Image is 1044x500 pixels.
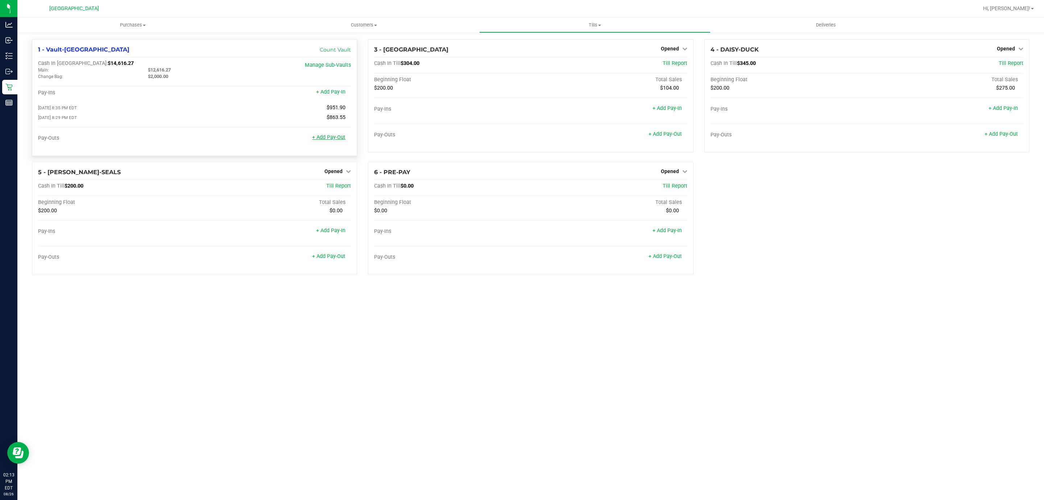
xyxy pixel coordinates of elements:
[312,134,345,140] a: + Add Pay-Out
[17,22,248,28] span: Purchases
[38,199,195,206] div: Beginning Float
[652,228,682,234] a: + Add Pay-In
[374,254,531,261] div: Pay-Outs
[5,21,13,28] inline-svg: Analytics
[710,77,867,83] div: Beginning Float
[38,74,63,79] span: Change Bag:
[374,46,448,53] span: 3 - [GEOGRAPHIC_DATA]
[17,17,248,33] a: Purchases
[38,208,57,214] span: $200.00
[806,22,846,28] span: Deliveries
[38,135,195,142] div: Pay-Outs
[374,199,531,206] div: Beginning Float
[374,60,401,66] span: Cash In Till
[985,131,1018,137] a: + Add Pay-Out
[737,60,756,66] span: $345.00
[374,106,531,112] div: Pay-Ins
[997,46,1015,52] span: Opened
[660,85,679,91] span: $104.00
[710,17,941,33] a: Deliveries
[38,254,195,261] div: Pay-Outs
[327,104,345,111] span: $951.90
[710,46,759,53] span: 4 - DAISY-DUCK
[374,85,393,91] span: $200.00
[374,228,531,235] div: Pay-Ins
[195,199,351,206] div: Total Sales
[326,183,351,189] a: Till Report
[38,67,49,73] span: Main:
[49,5,99,12] span: [GEOGRAPHIC_DATA]
[327,114,345,120] span: $863.55
[996,85,1015,91] span: $275.00
[5,83,13,91] inline-svg: Retail
[531,77,687,83] div: Total Sales
[7,442,29,464] iframe: Resource center
[38,105,77,110] span: [DATE] 8:35 PM EDT
[989,105,1018,111] a: + Add Pay-In
[479,17,710,33] a: Tills
[663,183,687,189] a: Till Report
[374,208,387,214] span: $0.00
[649,253,682,259] a: + Add Pay-Out
[316,228,345,234] a: + Add Pay-In
[108,60,134,66] span: $14,616.27
[666,208,679,214] span: $0.00
[661,46,679,52] span: Opened
[38,169,121,176] span: 5 - [PERSON_NAME]-SEALS
[401,60,419,66] span: $304.00
[531,199,687,206] div: Total Sales
[5,37,13,44] inline-svg: Inbound
[3,491,14,497] p: 08/26
[983,5,1030,11] span: Hi, [PERSON_NAME]!
[5,52,13,60] inline-svg: Inventory
[65,183,83,189] span: $200.00
[248,17,479,33] a: Customers
[320,46,351,53] a: Count Vault
[649,131,682,137] a: + Add Pay-Out
[867,77,1023,83] div: Total Sales
[710,85,729,91] span: $200.00
[374,169,410,176] span: 6 - PRE-PAY
[324,168,343,174] span: Opened
[316,89,345,95] a: + Add Pay-In
[3,472,14,491] p: 02:13 PM EDT
[374,77,531,83] div: Beginning Float
[38,183,65,189] span: Cash In Till
[710,106,867,112] div: Pay-Ins
[401,183,414,189] span: $0.00
[38,46,129,53] span: 1 - Vault-[GEOGRAPHIC_DATA]
[38,228,195,235] div: Pay-Ins
[38,60,108,66] span: Cash In [GEOGRAPHIC_DATA]:
[330,208,343,214] span: $0.00
[710,60,737,66] span: Cash In Till
[374,132,531,138] div: Pay-Outs
[652,105,682,111] a: + Add Pay-In
[480,22,710,28] span: Tills
[5,68,13,75] inline-svg: Outbound
[312,253,345,259] a: + Add Pay-Out
[38,115,77,120] span: [DATE] 8:29 PM EDT
[710,132,867,138] div: Pay-Outs
[148,74,168,79] span: $2,000.00
[5,99,13,106] inline-svg: Reports
[38,90,195,96] div: Pay-Ins
[663,60,687,66] a: Till Report
[374,183,401,189] span: Cash In Till
[999,60,1023,66] a: Till Report
[661,168,679,174] span: Opened
[305,62,351,68] a: Manage Sub-Vaults
[148,67,171,73] span: $12,616.27
[249,22,479,28] span: Customers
